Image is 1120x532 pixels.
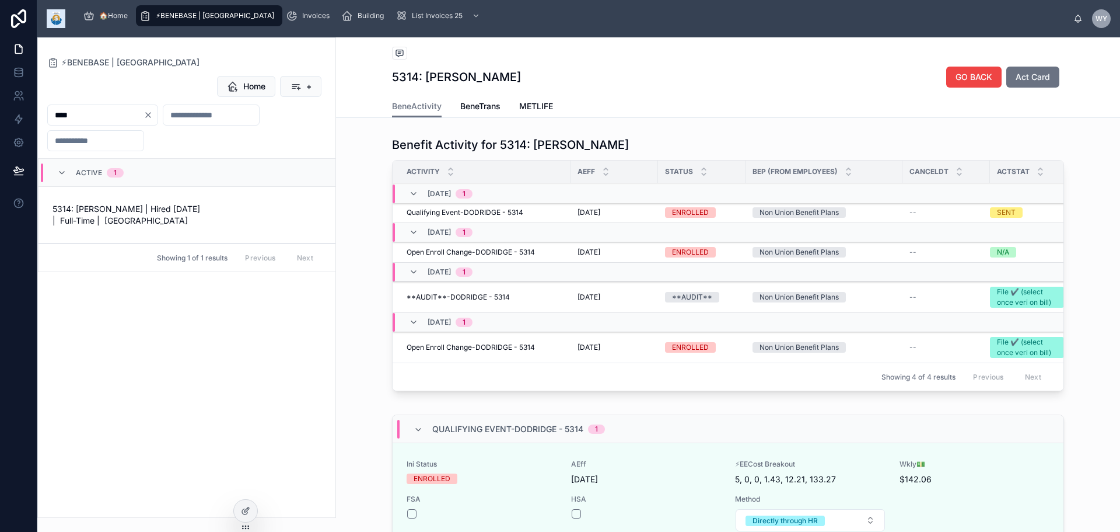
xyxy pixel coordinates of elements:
[407,293,510,302] span: **AUDIT**-DODRIDGE - 5314
[1006,67,1059,88] button: Act Card
[407,343,535,352] span: Open Enroll Change-DODRIDGE - 5314
[519,96,553,119] a: METLIFE
[407,167,440,176] span: Activity
[990,337,1064,358] a: File ✔️ (select once veri on bill)
[571,460,722,469] span: AEff
[577,343,600,352] span: [DATE]
[990,247,1064,258] a: N/A
[595,425,598,434] div: 1
[577,293,651,302] a: [DATE]
[392,96,442,118] a: BeneActivity
[243,81,265,92] span: Home
[428,267,451,277] span: [DATE]
[577,208,651,217] a: [DATE]
[463,189,466,199] div: 1
[665,207,738,218] a: ENROLLED
[997,337,1057,358] div: File ✔️ (select once veri on bill)
[759,207,839,218] div: Non Union Benefit Plans
[136,5,282,26] a: ⚡BENEBASE | [GEOGRAPHIC_DATA]
[759,342,839,353] div: Non Union Benefit Plans
[577,293,600,302] span: [DATE]
[407,208,563,217] a: Qualifying Event-DODRIDGE - 5314
[665,342,738,353] a: ENROLLED
[75,3,1073,29] div: scrollable content
[407,248,535,257] span: Open Enroll Change-DODRIDGE - 5314
[306,81,311,92] span: +
[52,203,321,227] span: 5314: [PERSON_NAME] | Hired [DATE] | Full-Time | [GEOGRAPHIC_DATA]
[752,247,895,258] a: Non Union Benefit Plans
[79,5,136,26] a: 🏠Home
[881,373,956,382] span: Showing 4 of 4 results
[414,474,450,484] div: ENROLLED
[114,168,117,178] div: 1
[76,168,102,178] span: Active
[1016,71,1050,83] span: Act Card
[735,474,885,485] span: 5, 0, 0, 1.43, 12.21, 133.27
[909,293,916,302] span: --
[61,57,199,68] span: ⚡BENEBASE | [GEOGRAPHIC_DATA]
[909,248,916,257] span: --
[672,207,709,218] div: ENROLLED
[997,207,1016,218] div: SENT
[99,11,128,20] span: 🏠Home
[997,287,1057,308] div: File ✔️ (select once veri on bill)
[428,189,451,199] span: [DATE]
[407,343,563,352] a: Open Enroll Change-DODRIDGE - 5314
[428,318,451,327] span: [DATE]
[143,110,157,120] button: Clear
[736,509,885,531] button: Select Button
[990,207,1064,218] a: SENT
[909,293,983,302] a: --
[571,495,722,504] span: HSA
[759,292,839,302] div: Non Union Benefit Plans
[997,247,1009,258] div: N/A
[909,208,916,217] span: --
[672,342,709,353] div: ENROLLED
[665,247,738,258] a: ENROLLED
[519,100,553,112] span: METLIFE
[407,293,563,302] a: **AUDIT**-DODRIDGE - 5314
[412,11,463,20] span: List Invoices 25
[946,67,1002,88] button: GO BACK
[282,5,338,26] a: Invoices
[571,474,722,485] span: [DATE]
[407,495,557,504] span: FSA
[759,247,839,258] div: Non Union Benefit Plans
[909,343,916,352] span: --
[997,167,1030,176] span: ActStat
[358,11,384,20] span: Building
[735,495,885,504] span: Method
[392,100,442,112] span: BeneActivity
[752,207,895,218] a: Non Union Benefit Plans
[735,460,885,469] span: ⚡EECost Breakout
[460,96,501,119] a: BeneTrans
[217,76,275,97] button: Home
[38,187,335,244] a: 5314: [PERSON_NAME] | Hired [DATE] | Full-Time | [GEOGRAPHIC_DATA]
[428,228,451,237] span: [DATE]
[338,5,392,26] a: Building
[752,167,838,176] span: BEP (from Employees)
[672,247,709,258] div: ENROLLED
[302,11,330,20] span: Invoices
[392,69,521,85] h1: 5314: [PERSON_NAME]
[909,167,949,176] span: CancelDt
[407,248,563,257] a: Open Enroll Change-DODRIDGE - 5314
[156,11,274,20] span: ⚡BENEBASE | [GEOGRAPHIC_DATA]
[463,228,466,237] div: 1
[577,248,651,257] a: [DATE]
[1095,14,1107,23] span: WY
[752,342,895,353] a: Non Union Benefit Plans
[407,208,523,217] span: Qualifying Event-DODRIDGE - 5314
[909,208,983,217] a: --
[956,71,992,83] span: GO BACK
[463,318,466,327] div: 1
[909,343,983,352] a: --
[577,167,595,176] span: AEff
[665,167,693,176] span: Status
[47,9,65,28] img: App logo
[577,248,600,257] span: [DATE]
[752,516,818,526] div: Directly through HR
[577,208,600,217] span: [DATE]
[392,137,629,153] h1: Benefit Activity for 5314: [PERSON_NAME]
[460,100,501,112] span: BeneTrans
